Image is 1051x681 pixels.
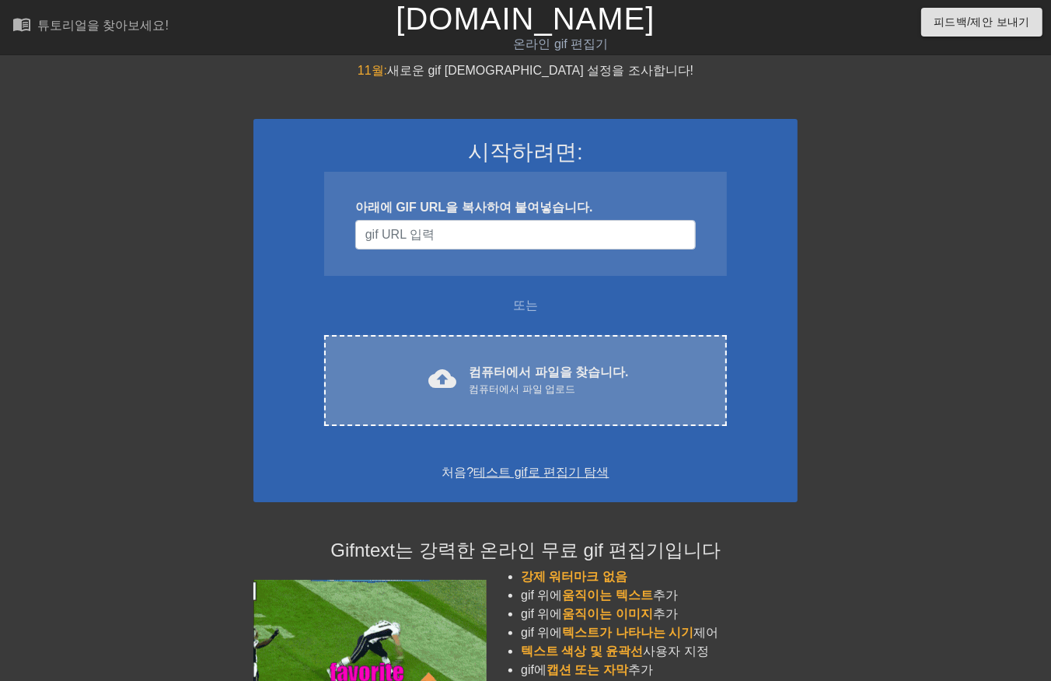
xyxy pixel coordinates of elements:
[469,365,628,379] font: 컴퓨터에서 파일을 찾습니다.
[473,466,609,479] a: 테스트 gif로 편집기 탐색
[521,605,798,623] li: gif 위에 추가
[934,12,1030,32] span: 피드백/제안 보내기
[274,139,777,166] h3: 시작하려면:
[521,623,798,642] li: gif 위에 제어
[563,607,653,620] span: 움직이는 이미지
[921,8,1042,37] button: 피드백/제안 보내기
[521,644,643,658] span: 텍스트 색상 및 윤곽선
[563,588,653,602] span: 움직이는 텍스트
[253,540,798,562] h4: Gifntext는 강력한 온라인 무료 gif 편집기입니다
[358,64,387,77] span: 11월:
[355,220,696,250] input: 사용자 이름
[521,642,798,661] li: 사용자 지정
[294,296,757,315] div: 또는
[521,570,627,583] span: 강제 워터마크 없음
[12,15,169,39] a: 튜토리얼을 찾아보세요!
[546,663,628,676] span: 캡션 또는 자막
[355,198,696,217] div: 아래에 GIF URL을 복사하여 붙여넣습니다.
[521,661,798,679] li: gif에 추가
[521,586,798,605] li: gif 위에 추가
[37,19,169,32] div: 튜토리얼을 찾아보세요!
[274,463,777,482] div: 처음?
[358,35,764,54] div: 온라인 gif 편집기
[563,626,694,639] span: 텍스트가 나타나는 시기
[253,61,798,80] div: 새로운 gif [DEMOGRAPHIC_DATA] 설정을 조사합니다!
[396,2,655,36] a: [DOMAIN_NAME]
[469,382,628,397] div: 컴퓨터에서 파일 업로드
[12,15,31,33] span: menu_book
[428,365,456,393] span: cloud_upload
